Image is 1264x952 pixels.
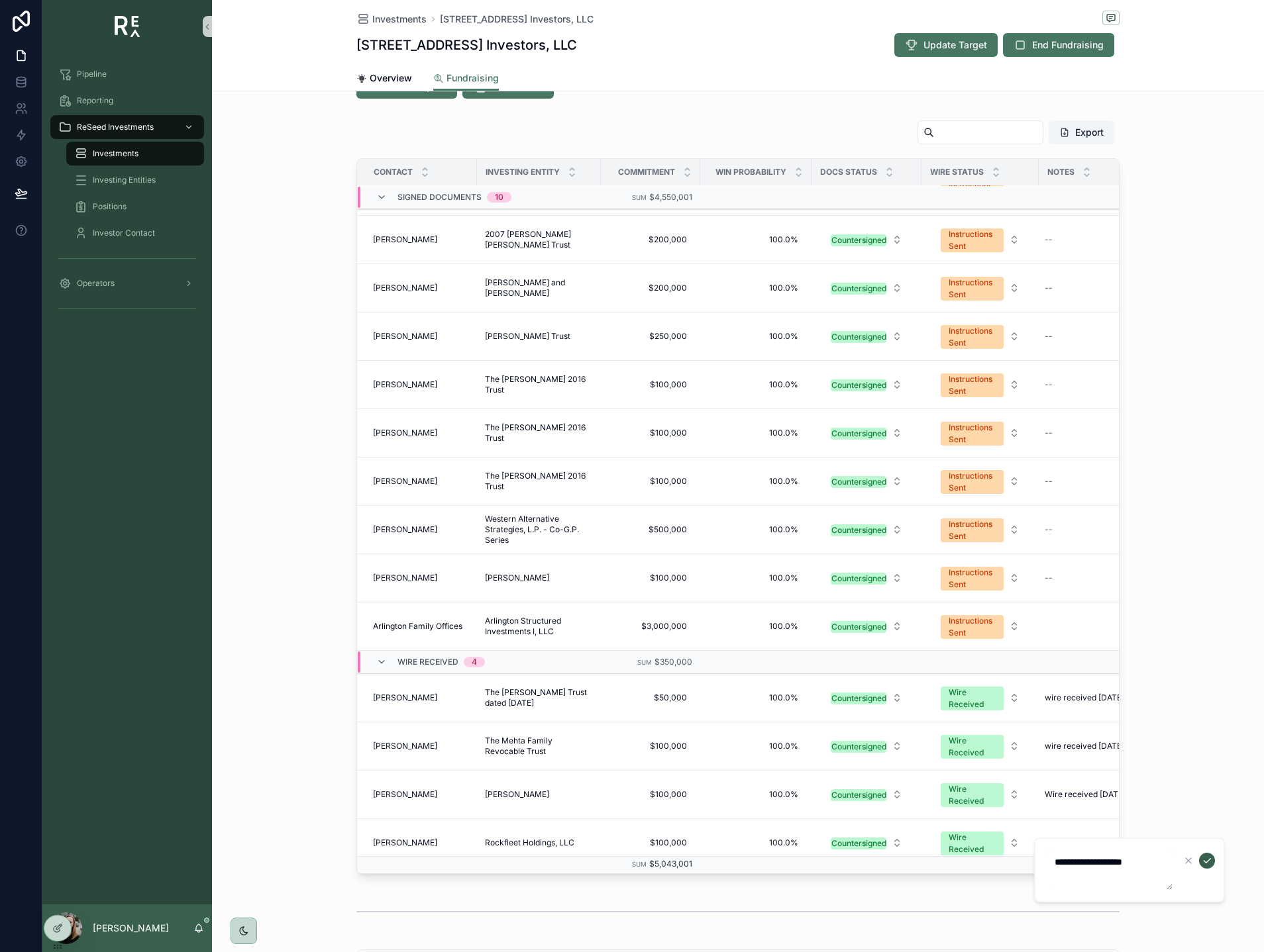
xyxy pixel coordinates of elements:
[1045,789,1126,800] span: Wire received [DATE]
[93,175,156,185] span: Investing Entities
[373,837,469,848] a: [PERSON_NAME]
[373,837,437,848] span: [PERSON_NAME]
[820,783,913,806] button: Select Button
[77,278,115,289] span: Operators
[713,837,798,848] span: 100.0%
[820,167,877,177] span: Docs Status
[609,374,692,395] a: $100,000
[609,687,692,708] a: $50,000
[949,277,996,301] div: Instructions Sent
[929,511,1031,548] a: Select Button
[820,276,913,300] button: Select Button
[949,422,996,446] div: Instructions Sent
[819,685,914,710] a: Select Button
[831,524,886,536] div: Countersigned
[949,783,996,807] div: Wire Received
[649,191,692,201] span: $4,550,001
[930,415,1030,451] button: Select Button
[819,517,914,542] a: Select Button
[447,71,499,85] span: Fundraising
[708,687,804,708] a: 100.0%
[831,379,886,391] div: Countersigned
[655,657,692,667] span: $350,000
[93,148,138,159] span: Investments
[485,277,593,299] a: [PERSON_NAME] and [PERSON_NAME]
[609,567,692,589] a: $100,000
[618,167,675,177] span: Commitment
[713,379,798,390] span: 100.0%
[949,470,996,494] div: Instructions Sent
[708,374,804,395] a: 100.0%
[831,573,886,585] div: Countersigned
[708,736,804,757] a: 100.0%
[831,621,886,633] div: Countersigned
[713,524,798,535] span: 100.0%
[614,524,687,535] span: $500,000
[713,476,798,487] span: 100.0%
[397,192,482,203] span: Signed Documents
[433,66,499,91] a: Fundraising
[1032,38,1104,52] span: End Fundraising
[1045,573,1053,583] div: --
[819,227,914,252] a: Select Button
[373,428,437,438] span: [PERSON_NAME]
[930,367,1030,403] button: Select Button
[708,616,804,637] a: 100.0%
[831,741,886,753] div: Countersigned
[713,331,798,342] span: 100.0%
[485,514,593,546] span: Western Alternative Strategies, L.P. - Co-G.P. Series
[929,679,1031,716] a: Select Button
[50,271,204,295] a: Operators
[485,837,593,848] a: Rockfleet Holdings, LLC
[1039,519,1139,540] a: --
[485,229,593,250] a: 2007 [PERSON_NAME] [PERSON_NAME] Trust
[930,270,1030,306] button: Select Button
[485,736,593,757] a: The Mehta Family Revocable Trust
[614,283,687,293] span: $200,000
[373,234,469,245] a: [PERSON_NAME]
[1045,476,1053,487] div: --
[373,621,469,632] a: Arlington Family Offices
[1039,326,1139,347] a: --
[1039,277,1139,299] a: --
[1045,283,1053,293] div: --
[66,221,204,245] a: Investor Contact
[1039,422,1139,444] a: --
[708,567,804,589] a: 100.0%
[614,234,687,245] span: $200,000
[356,36,577,54] h1: [STREET_ADDRESS] Investors, LLC
[614,692,687,703] span: $50,000
[373,379,469,390] a: [PERSON_NAME]
[820,734,913,758] button: Select Button
[637,659,652,666] small: Sum
[373,331,437,342] span: [PERSON_NAME]
[485,374,593,395] a: The [PERSON_NAME] 2016 Trust
[819,830,914,855] a: Select Button
[356,13,427,26] a: Investments
[930,222,1030,258] button: Select Button
[614,789,687,800] span: $100,000
[472,657,477,667] div: 4
[831,837,886,849] div: Countersigned
[440,13,594,26] span: [STREET_ADDRESS] Investors, LLC
[614,837,687,848] span: $100,000
[77,122,154,132] span: ReSeed Investments
[609,519,692,540] a: $500,000
[930,825,1030,861] button: Select Button
[1049,120,1114,144] button: Export
[1039,471,1139,492] a: --
[1039,567,1139,589] a: --
[929,824,1031,861] a: Select Button
[949,832,996,855] div: Wire Received
[713,789,798,800] span: 100.0%
[373,283,437,293] span: [PERSON_NAME]
[485,573,593,583] a: [PERSON_NAME]
[485,422,593,444] span: The [PERSON_NAME] 2016 Trust
[77,69,107,79] span: Pipeline
[929,221,1031,258] a: Select Button
[819,324,914,349] a: Select Button
[609,326,692,347] a: $250,000
[715,167,786,177] span: Win Probability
